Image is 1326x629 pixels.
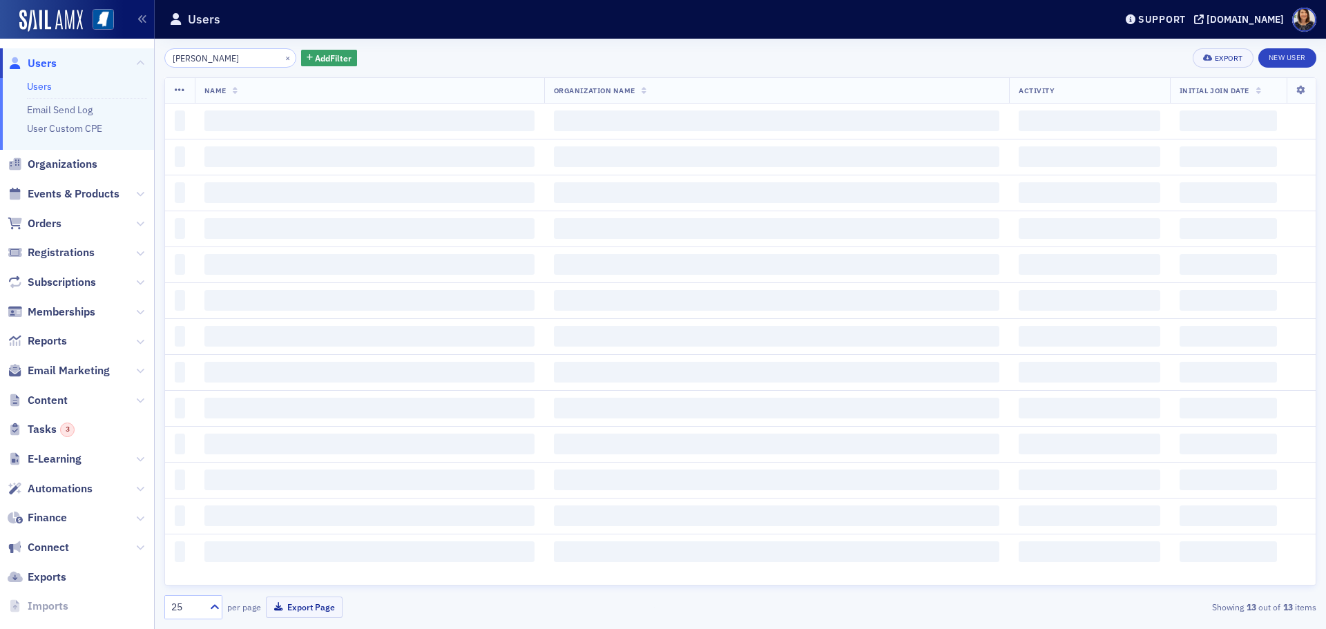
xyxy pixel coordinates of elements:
a: New User [1258,48,1316,68]
span: ‌ [204,505,535,526]
div: Showing out of items [942,601,1316,613]
span: ‌ [175,470,185,490]
span: Tasks [28,422,75,437]
span: ‌ [1180,362,1277,383]
label: per page [227,601,261,613]
span: ‌ [175,362,185,383]
a: Orders [8,216,61,231]
a: Reports [8,333,67,349]
div: 3 [60,423,75,437]
span: Orders [28,216,61,231]
span: Users [28,56,57,71]
span: Subscriptions [28,275,96,290]
span: Add Filter [315,52,352,64]
span: ‌ [204,470,535,490]
span: ‌ [554,146,999,167]
span: ‌ [554,362,999,383]
span: ‌ [1019,470,1160,490]
span: Finance [28,510,67,525]
span: Activity [1019,86,1055,95]
span: Profile [1292,8,1316,32]
a: Users [27,80,52,93]
strong: 13 [1244,601,1258,613]
span: ‌ [204,362,535,383]
span: ‌ [554,218,999,239]
span: Connect [28,540,69,555]
a: Email Marketing [8,363,110,378]
span: ‌ [1019,541,1160,562]
span: Memberships [28,304,95,320]
span: ‌ [554,541,999,562]
span: ‌ [175,290,185,311]
a: Content [8,393,68,408]
span: ‌ [1180,254,1277,275]
span: ‌ [175,398,185,418]
img: SailAMX [93,9,114,30]
a: User Custom CPE [27,122,102,135]
span: Registrations [28,245,95,260]
button: Export Page [266,597,343,618]
a: Email Send Log [27,104,93,116]
a: Automations [8,481,93,496]
a: Connect [8,540,69,555]
span: ‌ [1180,146,1277,167]
a: Registrations [8,245,95,260]
span: ‌ [204,110,535,131]
button: Export [1193,48,1253,68]
span: ‌ [1019,362,1160,383]
h1: Users [188,11,220,28]
span: ‌ [204,182,535,203]
span: ‌ [1019,110,1160,131]
span: ‌ [204,541,535,562]
span: Organization Name [554,86,635,95]
span: ‌ [204,254,535,275]
span: ‌ [554,110,999,131]
span: ‌ [554,326,999,347]
strong: 13 [1280,601,1295,613]
span: ‌ [1019,290,1160,311]
span: ‌ [1019,398,1160,418]
span: ‌ [175,541,185,562]
span: ‌ [1180,505,1277,526]
span: ‌ [175,254,185,275]
span: Organizations [28,157,97,172]
img: SailAMX [19,10,83,32]
span: ‌ [1180,290,1277,311]
span: ‌ [554,254,999,275]
span: ‌ [1180,470,1277,490]
span: Exports [28,570,66,585]
span: ‌ [175,218,185,239]
span: ‌ [554,434,999,454]
span: ‌ [1019,218,1160,239]
button: AddFilter [301,50,358,67]
span: ‌ [554,470,999,490]
a: Tasks3 [8,422,75,437]
span: ‌ [175,326,185,347]
div: Support [1138,13,1186,26]
span: ‌ [1180,182,1277,203]
span: ‌ [204,326,535,347]
span: ‌ [204,434,535,454]
a: Exports [8,570,66,585]
span: ‌ [1019,326,1160,347]
a: Users [8,56,57,71]
input: Search… [164,48,296,68]
span: ‌ [554,290,999,311]
span: ‌ [554,398,999,418]
a: Organizations [8,157,97,172]
span: E-Learning [28,452,81,467]
span: ‌ [1180,434,1277,454]
span: ‌ [175,146,185,167]
span: Automations [28,481,93,496]
span: Events & Products [28,186,119,202]
span: ‌ [1019,146,1160,167]
span: ‌ [1180,110,1277,131]
span: ‌ [204,146,535,167]
span: ‌ [554,505,999,526]
span: Content [28,393,68,408]
button: × [282,51,294,64]
span: Email Marketing [28,363,110,378]
span: Initial Join Date [1180,86,1249,95]
a: E-Learning [8,452,81,467]
div: 25 [171,600,202,615]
